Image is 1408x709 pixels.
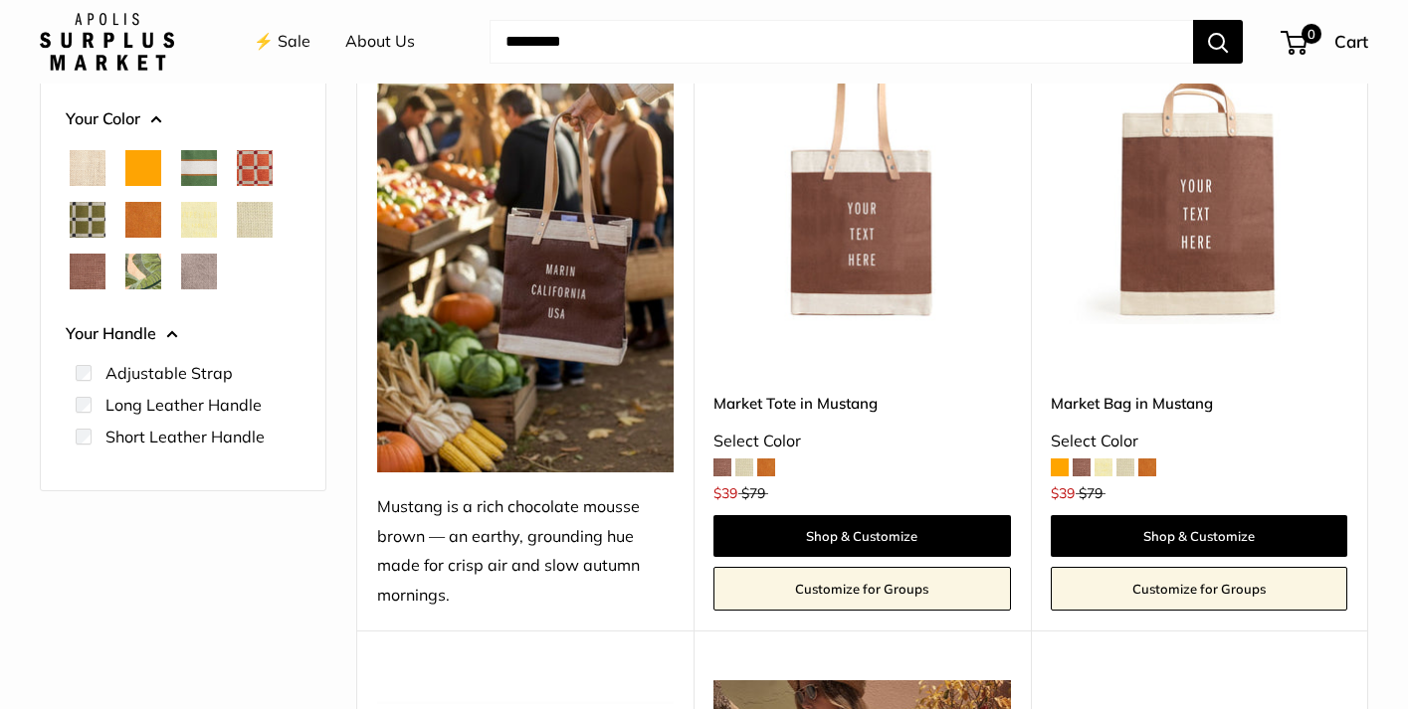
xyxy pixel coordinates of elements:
[741,484,765,502] span: $79
[1193,20,1243,64] button: Search
[1283,26,1368,58] a: 0 Cart
[181,150,217,186] button: Court Green
[105,425,265,448] label: Short Leather Handle
[1051,27,1347,323] img: Market Bag in Mustang
[181,254,217,289] button: Taupe
[125,254,161,289] button: Palm Leaf
[345,27,415,57] a: About Us
[1334,31,1368,52] span: Cart
[70,150,105,186] button: Natural
[66,319,301,349] button: Your Handle
[40,13,174,71] img: Apolis: Surplus Market
[490,20,1193,64] input: Search...
[105,393,262,417] label: Long Leather Handle
[713,392,1010,415] a: Market Tote in Mustang
[377,27,674,471] img: Mustang is a rich chocolate mousse brown — an earthy, grounding hue made for crisp air and slow a...
[1079,484,1103,502] span: $79
[70,254,105,289] button: Mustang
[713,27,1010,323] a: Market Tote in MustangMarket Tote in Mustang
[1051,484,1075,502] span: $39
[713,427,1010,456] div: Select Color
[713,567,1010,611] a: Customize for Groups
[105,361,233,385] label: Adjustable Strap
[1051,392,1347,415] a: Market Bag in Mustang
[713,27,1010,323] img: Market Tote in Mustang
[237,150,273,186] button: Chenille Window Brick
[125,150,161,186] button: Orange
[70,202,105,238] button: Chenille Window Sage
[1051,427,1347,456] div: Select Color
[254,27,310,57] a: ⚡️ Sale
[1051,515,1347,557] a: Shop & Customize
[713,484,737,502] span: $39
[181,202,217,238] button: Daisy
[713,515,1010,557] a: Shop & Customize
[125,202,161,238] button: Cognac
[1302,24,1321,44] span: 0
[66,104,301,134] button: Your Color
[377,492,674,612] div: Mustang is a rich chocolate mousse brown — an earthy, grounding hue made for crisp air and slow a...
[1051,27,1347,323] a: Market Bag in MustangMarket Bag in Mustang
[237,202,273,238] button: Mint Sorbet
[1051,567,1347,611] a: Customize for Groups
